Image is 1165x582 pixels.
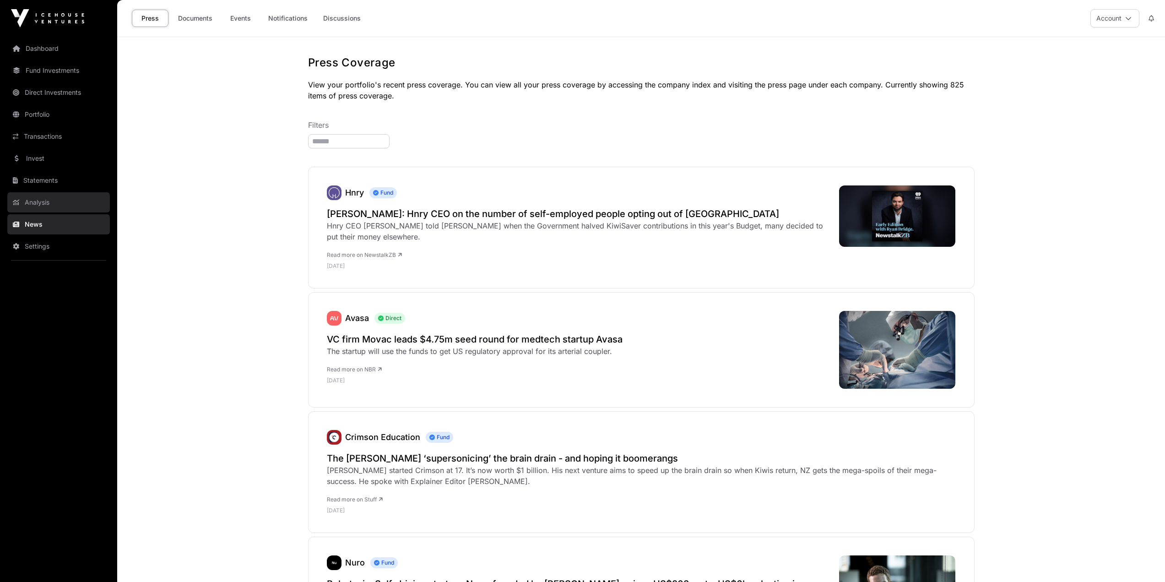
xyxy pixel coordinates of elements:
span: Fund [370,557,398,568]
a: Settings [7,236,110,256]
div: [PERSON_NAME] started Crimson at 17. It’s now worth $1 billion. His next venture aims to speed up... [327,465,956,487]
a: The [PERSON_NAME] ‘supersonicing’ the brain drain - and hoping it boomerangs [327,452,956,465]
img: nuro436.png [327,555,341,570]
span: Fund [426,432,453,443]
p: Filters [308,120,975,131]
a: Crimson Education [345,432,420,442]
p: View your portfolio's recent press coverage. You can view all your press coverage by accessing th... [308,79,975,101]
a: News [7,214,110,234]
a: Documents [172,10,218,27]
a: Events [222,10,259,27]
span: Direct [374,313,405,324]
a: Portfolio [7,104,110,125]
img: SVGs_Avana.svg [327,311,341,326]
p: [DATE] [327,377,623,384]
a: Hnry [327,185,341,200]
div: The startup will use the funds to get US regulatory approval for its arterial coupler. [327,346,623,357]
a: Read more on Stuff [327,496,383,503]
a: Direct Investments [7,82,110,103]
a: Read more on NewstalkZB [327,251,402,258]
a: Analysis [7,192,110,212]
a: Notifications [262,10,314,27]
span: Fund [369,187,397,198]
button: Account [1090,9,1139,27]
a: Invest [7,148,110,169]
a: Transactions [7,126,110,147]
img: Hnry.svg [327,185,341,200]
a: VC firm Movac leads $4.75m seed round for medtech startup Avasa [327,333,623,346]
img: surgery_hospital_shutterstock_2479393329_8909.jpeg [839,311,956,389]
p: [DATE] [327,507,956,514]
a: [PERSON_NAME]: Hnry CEO on the number of self-employed people opting out of [GEOGRAPHIC_DATA] [327,207,830,220]
iframe: Chat Widget [1119,538,1165,582]
a: Statements [7,170,110,190]
a: Avasa [345,313,369,323]
a: Press [132,10,168,27]
h1: Press Coverage [308,55,975,70]
a: Hnry [345,188,364,197]
a: Nuro [327,555,341,570]
a: Read more on NBR [327,366,382,373]
p: [DATE] [327,262,830,270]
img: image.jpg [839,185,956,247]
img: unnamed.jpg [327,430,341,445]
a: Dashboard [7,38,110,59]
a: Discussions [317,10,367,27]
a: Nuro [345,558,365,567]
a: Fund Investments [7,60,110,81]
a: Crimson Education [327,430,341,445]
a: Avasa [327,311,341,326]
img: Icehouse Ventures Logo [11,9,84,27]
div: Hnry CEO [PERSON_NAME] told [PERSON_NAME] when the Government halved KiwiSaver contributions in t... [327,220,830,242]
